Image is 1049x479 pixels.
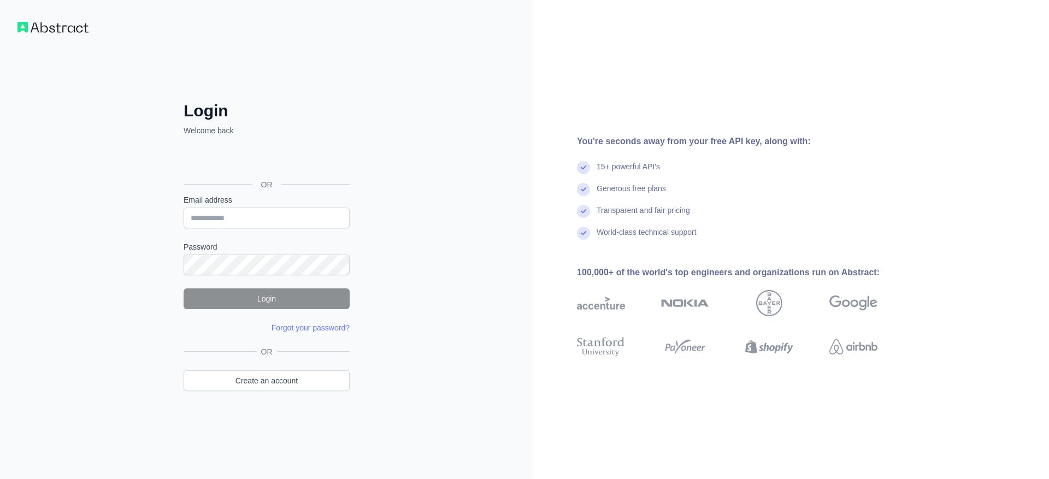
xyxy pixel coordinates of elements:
[184,370,350,391] a: Create an account
[577,290,625,316] img: accenture
[577,205,590,218] img: check mark
[184,241,350,252] label: Password
[252,179,281,190] span: OR
[184,125,350,136] p: Welcome back
[184,101,350,121] h2: Login
[17,22,89,33] img: Workflow
[184,194,350,205] label: Email address
[257,346,277,357] span: OR
[597,161,660,183] div: 15+ powerful API's
[577,266,912,279] div: 100,000+ of the world's top engineers and organizations run on Abstract:
[577,135,912,148] div: You're seconds away from your free API key, along with:
[829,335,877,359] img: airbnb
[597,227,697,249] div: World-class technical support
[597,183,666,205] div: Generous free plans
[577,227,590,240] img: check mark
[577,183,590,196] img: check mark
[829,290,877,316] img: google
[577,161,590,174] img: check mark
[661,335,709,359] img: payoneer
[597,205,690,227] div: Transparent and fair pricing
[178,148,353,172] iframe: Sign in with Google Button
[577,335,625,359] img: stanford university
[756,290,782,316] img: bayer
[272,323,350,332] a: Forgot your password?
[661,290,709,316] img: nokia
[745,335,793,359] img: shopify
[184,288,350,309] button: Login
